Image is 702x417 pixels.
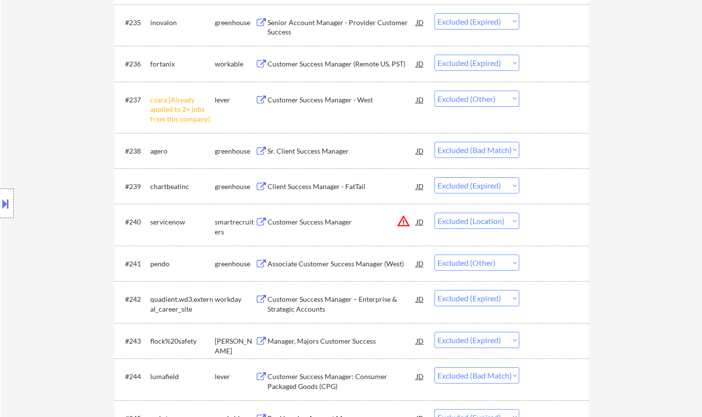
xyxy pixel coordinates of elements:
[215,95,255,105] div: lever
[267,217,416,227] div: Customer Success Manager
[215,294,255,304] div: workday
[267,182,416,192] div: Client Success Manager - FatTail
[125,372,142,382] div: #244
[267,372,416,391] div: Customer Success Manager: Consumer Packaged Goods (CPG)
[125,18,142,28] div: #235
[215,146,255,156] div: greenhouse
[267,336,416,346] div: Manager, Majors Customer Success
[267,294,416,314] div: Customer Success Manager – Enterprise & Strategic Accounts
[415,290,425,308] div: JD
[267,146,416,156] div: Sr. Client Success Manager
[150,372,215,382] div: lumafield
[267,95,416,105] div: Customer Success Manager - West
[267,59,416,69] div: Customer Success Manager (Remote US, PST)
[415,177,425,195] div: JD
[267,18,416,37] div: Senior Account Manager - Provider Customer Success
[150,217,215,227] div: servicenow
[150,18,215,28] div: inovalon
[415,332,425,350] div: JD
[150,59,215,69] div: fortanix
[415,142,425,160] div: JD
[150,146,215,156] div: agero
[415,367,425,385] div: JD
[415,13,425,31] div: JD
[150,182,215,192] div: chartbeatinc
[150,336,215,346] div: flock%20safety
[415,213,425,230] div: JD
[215,372,255,382] div: lever
[215,18,255,28] div: greenhouse
[215,336,255,355] div: [PERSON_NAME]
[267,259,416,269] div: Associate Customer Success Manager (West)
[215,182,255,192] div: greenhouse
[125,59,142,69] div: #236
[397,214,410,228] button: warning_amber
[415,91,425,108] div: JD
[150,259,215,269] div: pendo
[415,255,425,272] div: JD
[415,55,425,72] div: JD
[150,294,215,314] div: quadient.wd3.external_career_site
[215,217,255,236] div: smartrecruiters
[215,59,255,69] div: workable
[215,259,255,269] div: greenhouse
[150,95,215,124] div: cyara [Already applied to 2+ jobs from this company]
